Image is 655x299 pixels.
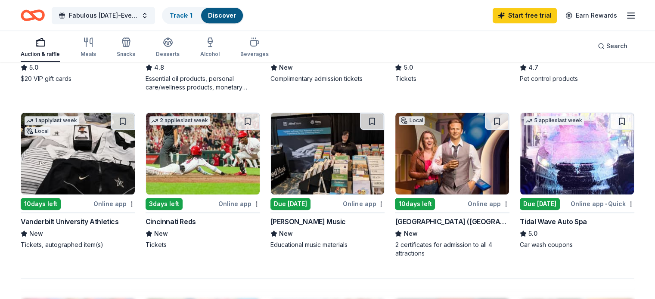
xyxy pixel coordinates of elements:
div: Cincinnati Reds [146,216,196,227]
a: Image for Alfred MusicDue [DATE]Online app[PERSON_NAME] MusicNewEducational music materials [270,112,385,249]
span: New [404,228,417,239]
span: 5.0 [29,62,38,73]
span: New [279,228,293,239]
a: Image for Hollywood Wax Museum (Pigeon Forge)Local10days leftOnline app[GEOGRAPHIC_DATA] ([GEOGRA... [395,112,509,258]
a: Discover [208,12,236,19]
a: Earn Rewards [560,8,622,23]
div: [PERSON_NAME] Music [270,216,346,227]
div: Tickets [146,240,260,249]
div: Tickets [395,74,509,83]
a: Image for Vanderbilt University Athletics1 applylast weekLocal10days leftOnline appVanderbilt Uni... [21,112,135,249]
span: 5.0 [404,62,413,73]
div: 10 days left [21,198,61,210]
div: 3 days left [146,198,183,210]
span: 4.7 [528,62,538,73]
div: Car wash coupons [520,240,634,249]
div: 2 certificates for admission to all 4 attractions [395,240,509,258]
button: Search [591,37,634,55]
div: Complimentary admission tickets [270,74,385,83]
div: [GEOGRAPHIC_DATA] ([GEOGRAPHIC_DATA]) [395,216,509,227]
div: Online app [93,198,135,209]
img: Image for Tidal Wave Auto Spa [520,113,634,194]
span: • [605,200,607,207]
button: Track· 1Discover [162,7,244,24]
div: Vanderbilt University Athletics [21,216,119,227]
span: New [279,62,293,73]
button: Snacks [117,34,135,62]
button: Desserts [156,34,180,62]
div: Online app [468,198,509,209]
div: Meals [81,51,96,58]
a: Start free trial [493,8,557,23]
span: 4.8 [154,62,164,73]
div: Educational music materials [270,240,385,249]
div: Tickets, autographed item(s) [21,240,135,249]
a: Home [21,5,45,25]
button: Beverages [240,34,269,62]
div: Due [DATE] [520,198,560,210]
span: New [29,228,43,239]
div: Local [399,116,425,125]
div: 1 apply last week [25,116,79,125]
div: Snacks [117,51,135,58]
div: Pet control products [520,74,634,83]
img: Image for Cincinnati Reds [146,113,260,194]
div: 10 days left [395,198,435,210]
div: 5 applies last week [524,116,584,125]
span: Fabulous [DATE]-Every Week [69,10,138,21]
div: Auction & raffle [21,51,60,58]
span: New [154,228,168,239]
img: Image for Alfred Music [271,113,385,194]
div: Online app [343,198,385,209]
div: Tidal Wave Auto Spa [520,216,587,227]
span: Search [606,41,627,51]
a: Track· 1 [170,12,192,19]
div: $20 VIP gift cards [21,74,135,83]
div: Due [DATE] [270,198,310,210]
div: Local [25,127,50,136]
div: Online app Quick [571,198,634,209]
span: 5.0 [528,228,537,239]
button: Fabulous [DATE]-Every Week [52,7,155,24]
div: Alcohol [200,51,220,58]
button: Meals [81,34,96,62]
div: Online app [218,198,260,209]
div: Desserts [156,51,180,58]
div: Beverages [240,51,269,58]
a: Image for Cincinnati Reds2 applieslast week3days leftOnline appCincinnati RedsNewTickets [146,112,260,249]
button: Alcohol [200,34,220,62]
button: Auction & raffle [21,34,60,62]
img: Image for Hollywood Wax Museum (Pigeon Forge) [395,113,509,194]
img: Image for Vanderbilt University Athletics [21,113,135,194]
div: 2 applies last week [149,116,210,125]
div: Essential oil products, personal care/wellness products, monetary donations [146,74,260,92]
a: Image for Tidal Wave Auto Spa5 applieslast weekDue [DATE]Online app•QuickTidal Wave Auto Spa5.0Ca... [520,112,634,249]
